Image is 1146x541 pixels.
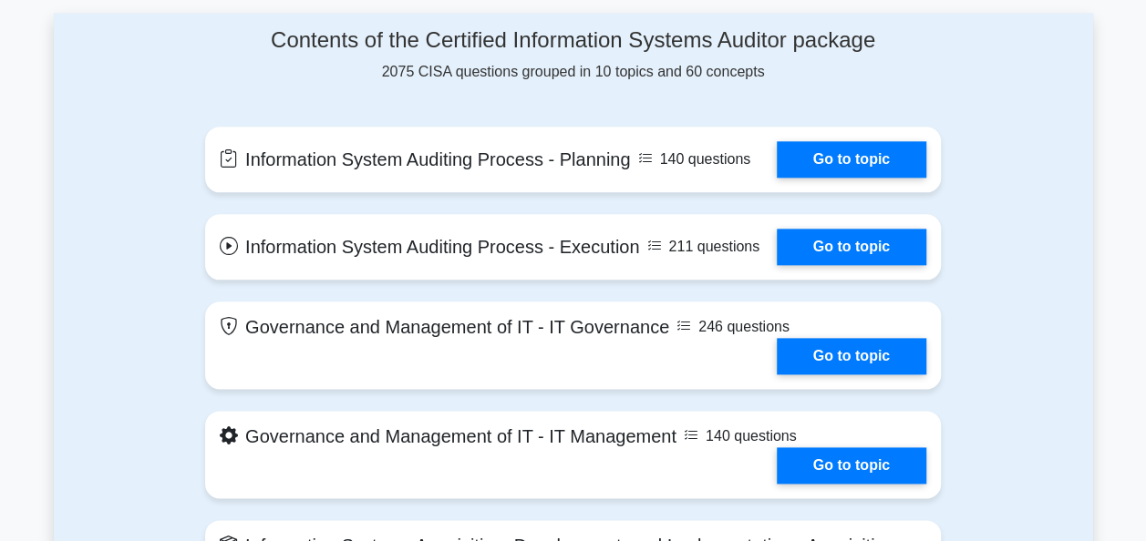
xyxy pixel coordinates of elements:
a: Go to topic [777,338,926,374]
a: Go to topic [777,141,926,178]
div: 2075 CISA questions grouped in 10 topics and 60 concepts [205,27,941,83]
a: Go to topic [777,229,926,265]
h4: Contents of the Certified Information Systems Auditor package [205,27,941,54]
a: Go to topic [777,447,926,484]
